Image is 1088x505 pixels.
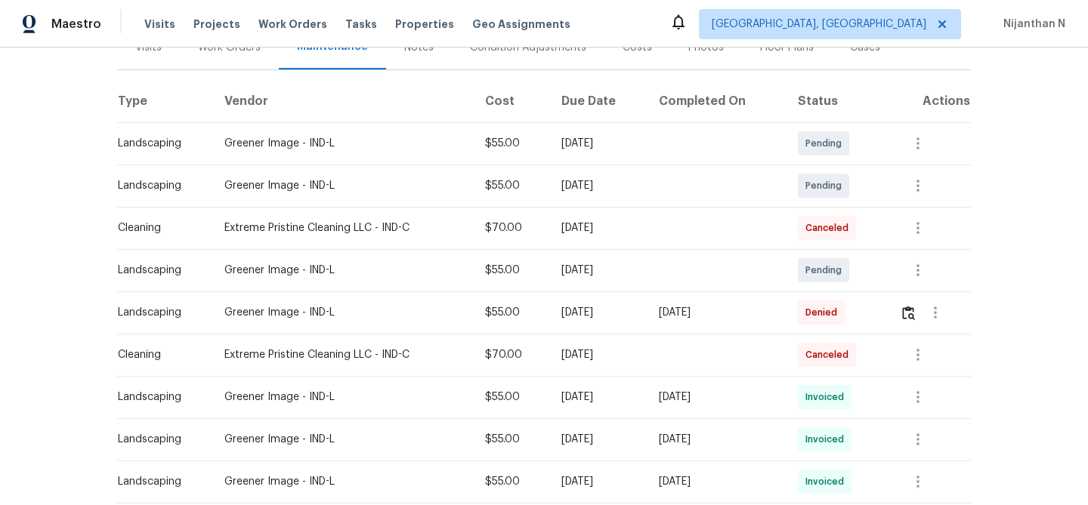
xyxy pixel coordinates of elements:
[135,40,162,55] div: Visits
[561,263,635,278] div: [DATE]
[224,305,461,320] div: Greener Image - IND-L
[561,432,635,447] div: [DATE]
[473,80,549,122] th: Cost
[118,347,200,362] div: Cleaning
[888,80,971,122] th: Actions
[472,17,570,32] span: Geo Assignments
[902,306,915,320] img: Review Icon
[224,178,461,193] div: Greener Image - IND-L
[688,40,724,55] div: Photos
[345,19,377,29] span: Tasks
[561,178,635,193] div: [DATE]
[224,432,461,447] div: Greener Image - IND-L
[805,474,850,489] span: Invoiced
[805,136,848,151] span: Pending
[485,432,537,447] div: $55.00
[117,80,212,122] th: Type
[224,220,461,236] div: Extreme Pristine Cleaning LLC - IND-C
[51,17,101,32] span: Maestro
[224,136,461,151] div: Greener Image - IND-L
[485,347,537,362] div: $70.00
[395,17,454,32] span: Properties
[118,390,200,405] div: Landscaping
[258,17,327,32] span: Work Orders
[485,178,537,193] div: $55.00
[224,390,461,405] div: Greener Image - IND-L
[118,263,200,278] div: Landscaping
[805,390,850,405] span: Invoiced
[712,17,926,32] span: [GEOGRAPHIC_DATA], [GEOGRAPHIC_DATA]
[485,390,537,405] div: $55.00
[805,432,850,447] span: Invoiced
[485,474,537,489] div: $55.00
[470,40,586,55] div: Condition Adjustments
[561,390,635,405] div: [DATE]
[659,390,773,405] div: [DATE]
[485,263,537,278] div: $55.00
[760,40,814,55] div: Floor Plans
[805,178,848,193] span: Pending
[212,80,473,122] th: Vendor
[805,347,855,362] span: Canceled
[659,474,773,489] div: [DATE]
[805,305,843,320] span: Denied
[561,136,635,151] div: [DATE]
[647,80,785,122] th: Completed On
[561,305,635,320] div: [DATE]
[561,220,635,236] div: [DATE]
[224,347,461,362] div: Extreme Pristine Cleaning LLC - IND-C
[485,220,537,236] div: $70.00
[118,432,200,447] div: Landscaping
[485,136,537,151] div: $55.00
[193,17,240,32] span: Projects
[900,294,917,331] button: Review Icon
[561,347,635,362] div: [DATE]
[659,432,773,447] div: [DATE]
[144,17,175,32] span: Visits
[549,80,648,122] th: Due Date
[786,80,889,122] th: Status
[224,474,461,489] div: Greener Image - IND-L
[404,40,434,55] div: Notes
[623,40,652,55] div: Costs
[118,220,200,236] div: Cleaning
[224,263,461,278] div: Greener Image - IND-L
[485,305,537,320] div: $55.00
[561,474,635,489] div: [DATE]
[850,40,880,55] div: Cases
[659,305,773,320] div: [DATE]
[118,178,200,193] div: Landscaping
[198,40,261,55] div: Work Orders
[118,474,200,489] div: Landscaping
[805,220,855,236] span: Canceled
[118,136,200,151] div: Landscaping
[118,305,200,320] div: Landscaping
[805,263,848,278] span: Pending
[997,17,1065,32] span: Nijanthan N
